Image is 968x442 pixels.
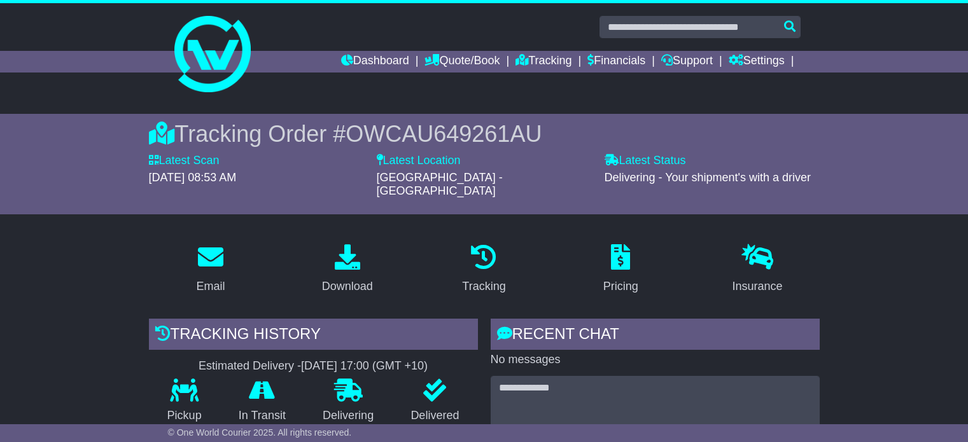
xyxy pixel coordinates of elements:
[595,240,647,300] a: Pricing
[377,154,461,168] label: Latest Location
[462,278,505,295] div: Tracking
[491,353,820,367] p: No messages
[149,409,220,423] p: Pickup
[341,51,409,73] a: Dashboard
[168,427,352,438] span: © One World Courier 2025. All rights reserved.
[149,171,237,184] span: [DATE] 08:53 AM
[301,359,428,373] div: [DATE] 17:00 (GMT +10)
[220,409,304,423] p: In Transit
[454,240,514,300] a: Tracking
[196,278,225,295] div: Email
[424,51,500,73] a: Quote/Book
[149,359,478,373] div: Estimated Delivery -
[587,51,645,73] a: Financials
[188,240,233,300] a: Email
[724,240,791,300] a: Insurance
[149,154,220,168] label: Latest Scan
[661,51,713,73] a: Support
[603,278,638,295] div: Pricing
[149,120,820,148] div: Tracking Order #
[322,278,373,295] div: Download
[392,409,477,423] p: Delivered
[149,319,478,353] div: Tracking history
[304,409,392,423] p: Delivering
[346,121,542,147] span: OWCAU649261AU
[605,154,686,168] label: Latest Status
[314,240,381,300] a: Download
[491,319,820,353] div: RECENT CHAT
[516,51,572,73] a: Tracking
[605,171,811,184] span: Delivering - Your shipment's with a driver
[729,51,785,73] a: Settings
[377,171,503,198] span: [GEOGRAPHIC_DATA] - [GEOGRAPHIC_DATA]
[733,278,783,295] div: Insurance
